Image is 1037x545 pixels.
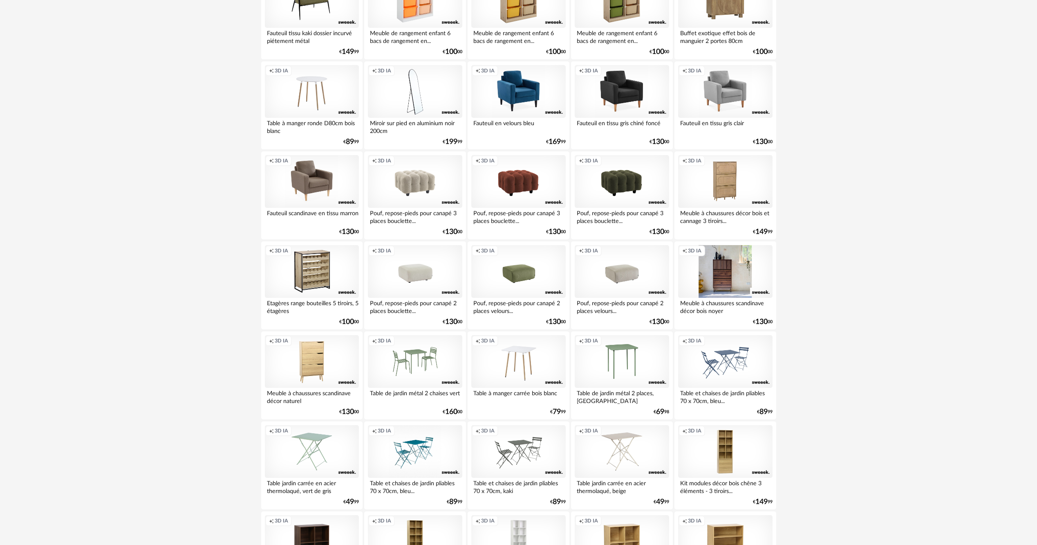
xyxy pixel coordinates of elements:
a: Creation icon 3D IA Table à manger carrée bois blanc €7999 [468,331,569,420]
a: Creation icon 3D IA Pouf, repose-pieds pour canapé 2 places velours... €13000 [468,241,569,330]
a: Creation icon 3D IA Pouf, repose-pieds pour canapé 3 places bouclette... €13000 [468,151,569,240]
span: Creation icon [475,68,480,74]
div: € 99 [654,499,669,505]
div: € 00 [753,49,773,55]
span: 100 [549,49,561,55]
span: 3D IA [481,68,495,74]
div: Table et chaises de jardin pliables 70 x 70cm, kaki [471,478,565,494]
span: 3D IA [275,158,288,164]
div: € 00 [443,229,462,235]
span: 3D IA [688,338,701,344]
a: Creation icon 3D IA Pouf, repose-pieds pour canapé 3 places bouclette... €13000 [571,151,672,240]
span: 3D IA [378,68,391,74]
span: Creation icon [475,338,480,344]
div: Pouf, repose-pieds pour canapé 2 places velours... [471,298,565,314]
div: € 99 [550,409,566,415]
span: 89 [759,409,768,415]
span: 3D IA [481,248,495,254]
span: 149 [342,49,354,55]
div: Fauteuil tissu kaki dossier incurvé piétement métal [265,28,359,44]
span: 130 [445,319,457,325]
a: Creation icon 3D IA Pouf, repose-pieds pour canapé 3 places bouclette... €13000 [364,151,466,240]
span: Creation icon [579,338,584,344]
span: 3D IA [378,338,391,344]
div: € 00 [443,49,462,55]
div: Table jardin carrée en acier thermolaqué, vert de gris [265,478,359,494]
span: 79 [553,409,561,415]
span: Creation icon [372,68,377,74]
div: Table de jardin métal 2 places, [GEOGRAPHIC_DATA] [575,388,669,404]
span: 3D IA [585,68,598,74]
span: 130 [342,229,354,235]
div: € 99 [343,499,359,505]
span: 89 [346,139,354,145]
span: 160 [445,409,457,415]
div: € 99 [443,139,462,145]
span: 3D IA [481,428,495,434]
a: Creation icon 3D IA Etagères range bouteilles 5 tiroirs, 5 étagères €10000 [261,241,363,330]
span: 3D IA [585,518,598,524]
span: Creation icon [475,518,480,524]
a: Creation icon 3D IA Pouf, repose-pieds pour canapé 2 places bouclette... €13000 [364,241,466,330]
span: 3D IA [275,68,288,74]
div: € 99 [339,49,359,55]
span: 3D IA [275,338,288,344]
div: Fauteuil scandinave en tissu marron [265,208,359,224]
div: € 00 [650,319,669,325]
div: € 99 [757,409,773,415]
span: 199 [445,139,457,145]
div: Pouf, repose-pieds pour canapé 2 places velours... [575,298,669,314]
a: Creation icon 3D IA Table et chaises de jardin pliables 70 x 70cm, kaki €8999 [468,421,569,510]
div: Meuble à chaussures scandinave décor naturel [265,388,359,404]
span: 3D IA [275,428,288,434]
span: 130 [652,139,664,145]
div: Table à manger carrée bois blanc [471,388,565,404]
div: Table jardin carrée en acier thermolaqué, beige [575,478,669,494]
span: Creation icon [269,428,274,434]
div: € 00 [339,319,359,325]
span: Creation icon [269,338,274,344]
span: 3D IA [378,428,391,434]
div: Meuble de rangement enfant 6 bacs de rangement en... [368,28,462,44]
span: 3D IA [688,518,701,524]
div: € 99 [550,499,566,505]
span: Creation icon [269,518,274,524]
a: Creation icon 3D IA Table de jardin métal 2 places, [GEOGRAPHIC_DATA] €6998 [571,331,672,420]
span: Creation icon [372,338,377,344]
div: € 00 [339,409,359,415]
div: Fauteuil en tissu gris clair [678,118,772,134]
div: Table de jardin métal 2 chaises vert [368,388,462,404]
span: 3D IA [585,428,598,434]
div: € 98 [654,409,669,415]
span: Creation icon [475,428,480,434]
div: € 00 [650,139,669,145]
div: Meuble de rangement enfant 6 bacs de rangement en... [471,28,565,44]
div: € 99 [546,139,566,145]
span: Creation icon [682,518,687,524]
div: € 00 [650,49,669,55]
span: 130 [342,409,354,415]
span: Creation icon [269,68,274,74]
a: Creation icon 3D IA Meuble à chaussures scandinave décor bois noyer €13000 [674,241,776,330]
span: 3D IA [688,158,701,164]
a: Creation icon 3D IA Table à manger ronde D80cm bois blanc €8999 [261,61,363,150]
span: Creation icon [269,158,274,164]
div: Miroir sur pied en aluminium noir 200cm [368,118,462,134]
a: Creation icon 3D IA Table et chaises de jardin pliables 70 x 70cm, bleu... €8999 [364,421,466,510]
span: 100 [445,49,457,55]
span: 3D IA [275,518,288,524]
span: Creation icon [372,518,377,524]
span: 130 [652,229,664,235]
a: Creation icon 3D IA Fauteuil en tissu gris chiné foncé €13000 [571,61,672,150]
a: Creation icon 3D IA Pouf, repose-pieds pour canapé 2 places velours... €13000 [571,241,672,330]
span: Creation icon [579,248,584,254]
div: € 00 [443,409,462,415]
span: Creation icon [682,68,687,74]
a: Creation icon 3D IA Meuble à chaussures scandinave décor naturel €13000 [261,331,363,420]
div: Buffet exotique effet bois de manguier 2 portes 80cm [678,28,772,44]
div: Pouf, repose-pieds pour canapé 3 places bouclette... [368,208,462,224]
div: Fauteuil en tissu gris chiné foncé [575,118,669,134]
span: 100 [755,49,768,55]
a: Creation icon 3D IA Table jardin carrée en acier thermolaqué, vert de gris €4999 [261,421,363,510]
span: 149 [755,499,768,505]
